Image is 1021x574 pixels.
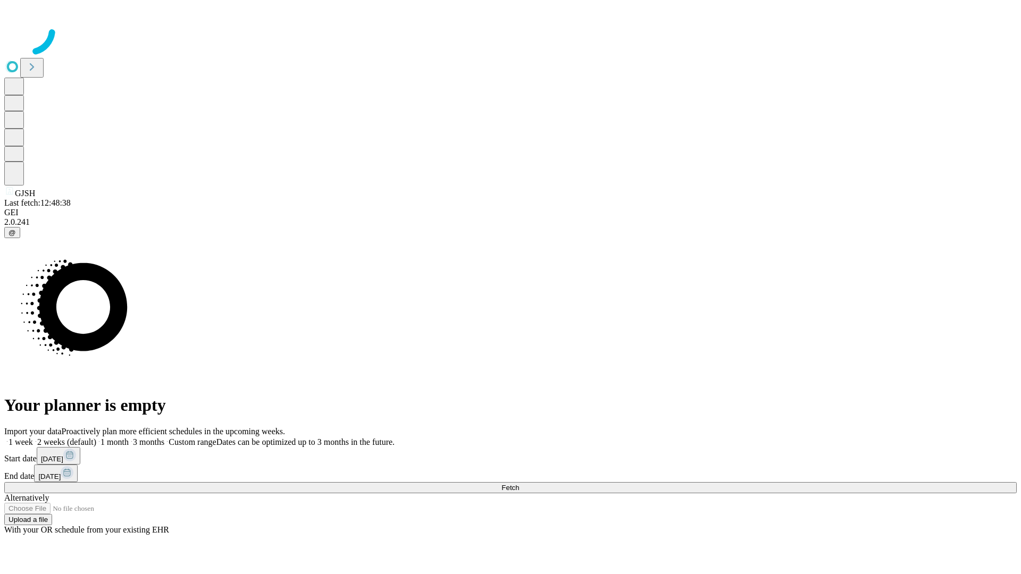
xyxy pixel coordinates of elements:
[216,437,395,446] span: Dates can be optimized up to 3 months in the future.
[9,229,16,237] span: @
[41,455,63,463] span: [DATE]
[9,437,33,446] span: 1 week
[4,395,1017,415] h1: Your planner is empty
[15,189,35,198] span: GJSH
[4,493,49,502] span: Alternatively
[4,514,52,525] button: Upload a file
[4,227,20,238] button: @
[169,437,216,446] span: Custom range
[133,437,164,446] span: 3 months
[4,198,71,207] span: Last fetch: 12:48:38
[4,465,1017,482] div: End date
[4,447,1017,465] div: Start date
[4,208,1017,217] div: GEI
[4,482,1017,493] button: Fetch
[501,484,519,492] span: Fetch
[38,472,61,480] span: [DATE]
[34,465,78,482] button: [DATE]
[4,427,62,436] span: Import your data
[62,427,285,436] span: Proactively plan more efficient schedules in the upcoming weeks.
[4,217,1017,227] div: 2.0.241
[4,525,169,534] span: With your OR schedule from your existing EHR
[37,447,80,465] button: [DATE]
[101,437,129,446] span: 1 month
[37,437,96,446] span: 2 weeks (default)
